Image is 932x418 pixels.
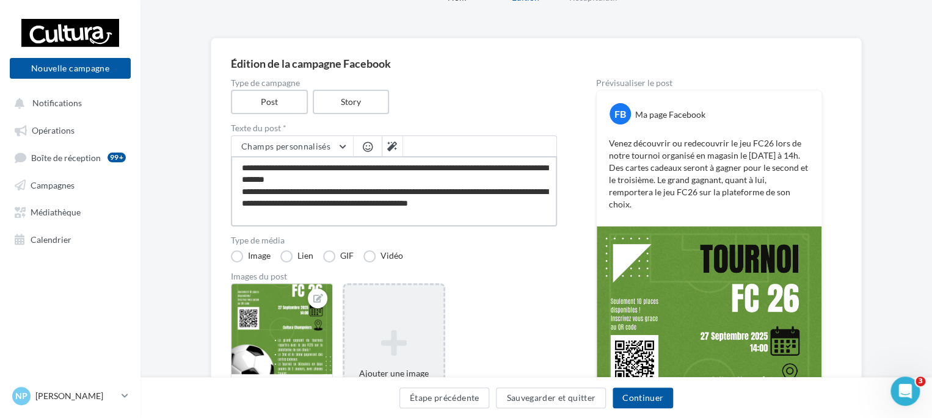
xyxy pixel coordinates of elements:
span: NP [15,390,27,402]
iframe: Intercom live chat [890,377,920,406]
a: Campagnes [7,173,133,195]
div: Édition de la campagne Facebook [231,58,842,69]
span: Boîte de réception [31,152,101,162]
label: Type de campagne [231,79,557,87]
a: Calendrier [7,228,133,250]
div: 99+ [107,153,126,162]
a: Opérations [7,118,133,140]
span: Médiathèque [31,207,81,217]
label: GIF [323,250,354,262]
button: Sauvegarder et quitter [496,387,606,408]
label: Post [231,90,308,114]
span: Notifications [32,98,82,108]
button: Champs personnalisés [231,136,353,157]
div: Ma page Facebook [635,109,705,121]
label: Texte du post * [231,124,557,132]
span: 3 [916,377,925,386]
div: Prévisualiser le post [596,79,822,87]
a: Médiathèque [7,200,133,222]
button: Étape précédente [399,387,490,408]
label: Image [231,250,271,262]
a: NP [PERSON_NAME] [10,384,131,408]
div: FB [610,103,631,124]
label: Lien [280,250,313,262]
label: Story [313,90,390,114]
button: Nouvelle campagne [10,58,131,79]
p: [PERSON_NAME] [35,390,117,402]
button: Notifications [7,92,128,114]
div: Images du post [231,272,557,281]
label: Type de média [231,236,557,245]
span: Calendrier [31,234,71,244]
span: Campagnes [31,179,75,190]
button: Continuer [613,387,673,408]
a: Boîte de réception99+ [7,146,133,168]
label: Vidéo [363,250,403,262]
span: Champs personnalisés [241,141,330,151]
p: Venez découvrir ou redecouvrir le jeu FC26 lors de notre tournoi organisé en magasin le [DATE] à ... [609,137,809,211]
span: Opérations [32,125,75,135]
